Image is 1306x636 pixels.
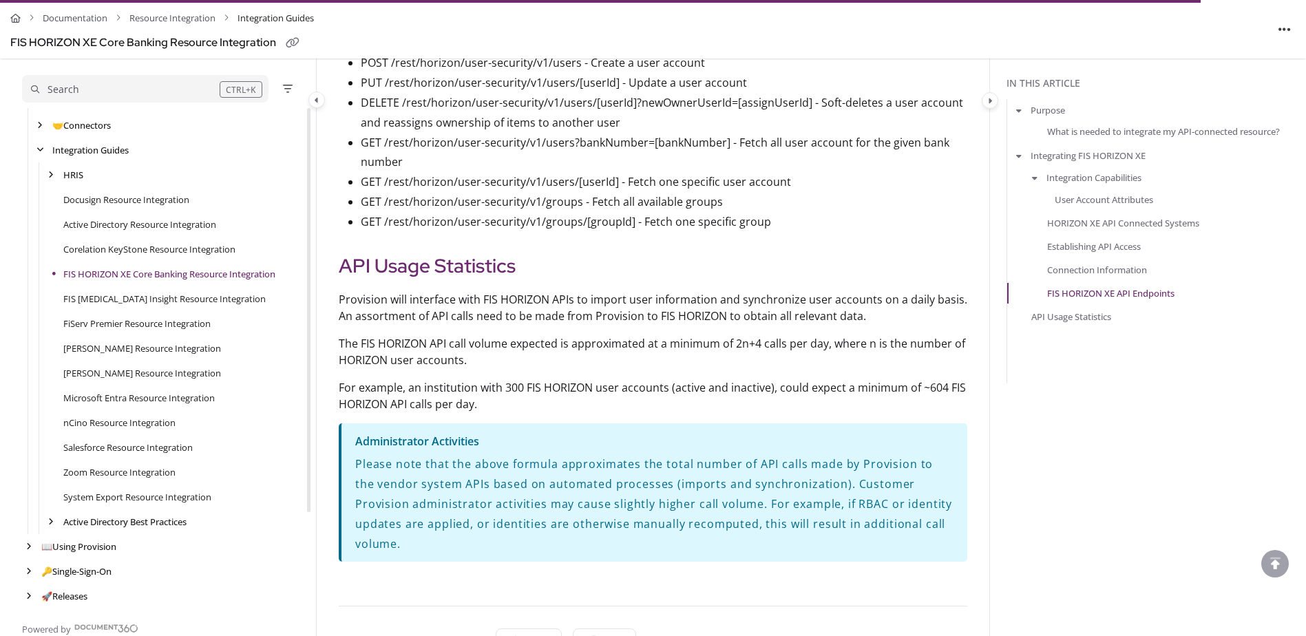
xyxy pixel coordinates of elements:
[63,218,216,231] a: Active Directory Resource Integration
[22,622,71,636] span: Powered by
[63,242,235,256] a: Corelation KeyStone Resource Integration
[63,416,176,430] a: nCino Resource Integration
[1007,76,1300,91] div: In this article
[63,465,176,479] a: Zoom Resource Integration
[63,341,221,355] a: Jack Henry SilverLake Resource Integration
[63,168,83,182] a: HRIS
[43,8,107,28] a: Documentation
[63,515,187,529] a: Active Directory Best Practices
[41,589,87,603] a: Releases
[63,490,211,504] a: System Export Resource Integration
[41,565,52,577] span: 🔑
[308,92,325,108] button: Category toggle
[282,32,304,54] button: Copy link of
[1261,550,1289,577] div: scroll to top
[52,119,63,131] span: 🤝
[63,267,275,281] a: FIS HORIZON XE Core Banking Resource Integration
[355,432,954,452] p: Administrator Activities
[63,441,193,454] a: Salesforce Resource Integration
[361,212,967,232] p: GET /rest/horizon/user-security/v1/groups/[groupId] - Fetch one specific group
[361,172,967,192] p: GET /rest/horizon/user-security/v1/users/[userId] - Fetch one specific user account
[361,133,967,173] p: GET /rest/horizon/user-security/v1/users?bankNumber=[bankNumber] - Fetch all user account for the...
[1047,125,1280,138] a: What is needed to integrate my API-connected resource?
[22,75,268,103] button: Search
[1274,18,1296,40] button: Article more options
[63,391,215,405] a: Microsoft Entra Resource Integration
[220,81,262,98] div: CTRL+K
[41,540,116,553] a: Using Provision
[52,143,129,157] a: Integration Guides
[41,590,52,602] span: 🚀
[63,193,189,206] a: Docusign Resource Integration
[238,8,314,28] span: Integration Guides
[1013,148,1025,163] button: arrow
[63,317,211,330] a: FiServ Premier Resource Integration
[22,590,36,603] div: arrow
[129,8,215,28] a: Resource Integration
[361,73,967,93] p: PUT /rest/horizon/user-security/v1/users/[userId] - Update a user account
[361,93,967,133] p: DELETE /rest/horizon/user-security/v1/users/[userId]?newOwnerUserId=[assignUserId] - Soft-deletes...
[44,516,58,529] div: arrow
[52,118,111,132] a: Connectors
[10,33,276,53] div: FIS HORIZON XE Core Banking Resource Integration
[63,292,266,306] a: FIS IBS Insight Resource Integration
[41,540,52,553] span: 📖
[22,540,36,553] div: arrow
[982,92,998,109] button: Category toggle
[1013,103,1025,118] button: arrow
[361,53,967,73] p: POST /rest/horizon/user-security/v1/users - Create a user account
[1046,171,1141,184] a: Integration Capabilities
[1047,286,1175,300] a: FIS HORIZON XE API Endpoints
[339,379,967,412] p: For example, an institution with 300 FIS HORIZON user accounts (active and inactive), could expec...
[355,454,954,553] p: Please note that the above formula approximates the total number of API calls made by Provision t...
[280,81,296,97] button: Filter
[48,82,79,97] div: Search
[33,119,47,132] div: arrow
[1047,215,1199,229] a: HORIZON XE API Connected Systems
[63,366,221,380] a: Jack Henry Symitar Resource Integration
[1031,310,1111,324] a: API Usage Statistics
[22,619,138,636] a: Powered by Document360 - opens in a new tab
[33,144,47,157] div: arrow
[1055,192,1153,206] a: User Account Attributes
[1031,103,1065,117] a: Purpose
[44,169,58,182] div: arrow
[1047,240,1141,253] a: Establishing API Access
[22,565,36,578] div: arrow
[1029,170,1041,185] button: arrow
[10,8,21,28] a: Home
[339,335,967,368] p: The FIS HORIZON API call volume expected is approximated at a minimum of 2n+4 calls per day, wher...
[339,251,967,280] h2: API Usage Statistics
[1047,263,1147,277] a: Connection Information
[361,192,967,212] p: GET /rest/horizon/user-security/v1/groups - Fetch all available groups
[339,291,967,324] p: Provision will interface with FIS HORIZON APIs to import user information and synchronize user ac...
[74,624,138,633] img: Document360
[1031,149,1146,162] a: Integrating FIS HORIZON XE
[41,564,112,578] a: Single-Sign-On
